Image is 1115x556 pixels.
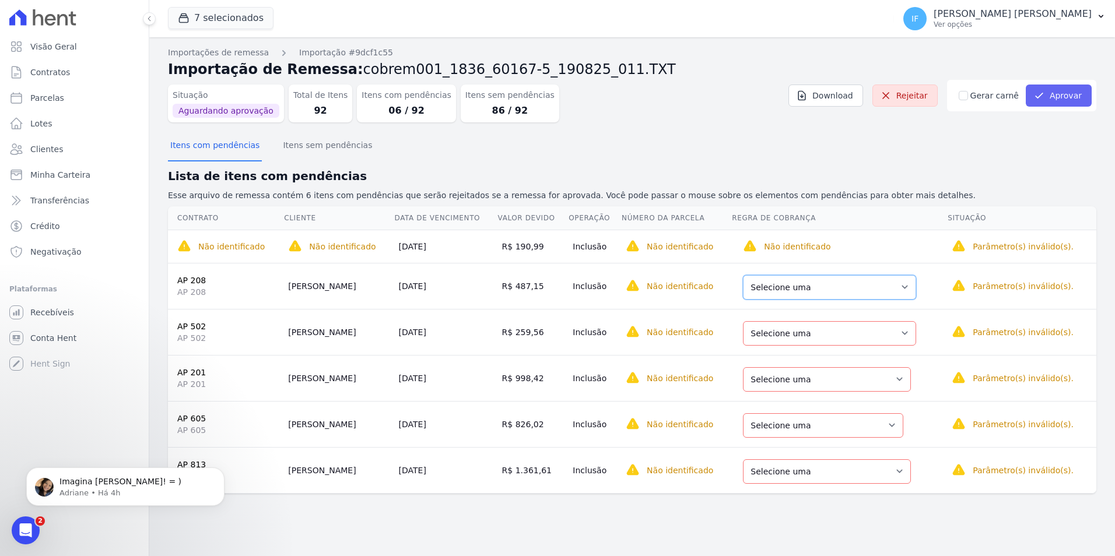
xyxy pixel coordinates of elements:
span: AP 502 [177,332,279,344]
button: Aprovar [1026,85,1092,107]
th: Regra de Cobrança [731,206,947,230]
span: AP 605 [177,424,279,436]
p: Parâmetro(s) inválido(s). [973,372,1074,384]
p: Parâmetro(s) inválido(s). [973,241,1074,252]
span: Contratos [30,66,70,78]
p: Não identificado [647,372,713,384]
p: Não identificado [647,326,713,338]
p: Não identificado [647,418,713,430]
dt: Situação [173,89,279,101]
td: [DATE] [394,447,497,493]
td: Inclusão [568,355,621,401]
a: Clientes [5,138,144,161]
span: Crédito [30,220,60,232]
span: Transferências [30,195,89,206]
td: Inclusão [568,401,621,447]
button: 7 selecionados [168,7,274,29]
th: Data de Vencimento [394,206,497,230]
span: 2 [36,516,45,526]
p: Não identificado [647,464,713,476]
td: [DATE] [394,230,497,263]
td: R$ 259,56 [497,309,569,355]
span: Negativação [30,246,82,258]
a: Importações de remessa [168,47,269,59]
iframe: Intercom notifications mensagem [9,443,242,525]
span: AP 201 [177,378,279,390]
td: R$ 826,02 [497,401,569,447]
th: Contrato [168,206,283,230]
label: Gerar carnê [970,90,1019,102]
dd: 86 / 92 [465,104,555,118]
a: Visão Geral [5,35,144,58]
td: [PERSON_NAME] [283,355,394,401]
a: AP 605 [177,414,206,423]
th: Valor devido [497,206,569,230]
td: [DATE] [394,355,497,401]
td: [PERSON_NAME] [283,309,394,355]
h2: Lista de itens com pendências [168,167,1096,185]
td: [PERSON_NAME] [283,401,394,447]
nav: Breadcrumb [168,47,1096,59]
a: Crédito [5,214,144,238]
button: Itens sem pendências [280,131,374,161]
a: AP 208 [177,276,206,285]
span: Minha Carteira [30,169,90,181]
p: Parâmetro(s) inválido(s). [973,326,1074,338]
a: AP 502 [177,322,206,331]
span: Recebíveis [30,307,74,318]
span: IF [911,15,918,23]
span: cobrem001_1836_60167-5_190825_011.TXT [363,61,676,78]
p: Parâmetro(s) inválido(s). [973,418,1074,430]
td: Inclusão [568,263,621,309]
td: [PERSON_NAME] [283,263,394,309]
a: Transferências [5,189,144,212]
td: [DATE] [394,401,497,447]
dt: Itens sem pendências [465,89,555,101]
td: Inclusão [568,447,621,493]
p: Não identificado [647,280,713,292]
td: Inclusão [568,230,621,263]
button: Itens com pendências [168,131,262,161]
a: Download [788,85,863,107]
h2: Importação de Remessa: [168,59,1096,80]
div: Plataformas [9,282,139,296]
dt: Itens com pendências [362,89,451,101]
span: Lotes [30,118,52,129]
p: Não identificado [198,241,265,252]
td: R$ 1.361,61 [497,447,569,493]
a: Contratos [5,61,144,84]
p: Esse arquivo de remessa contém 6 itens com pendências que serão rejeitados se a remessa for aprov... [168,189,1096,202]
p: Não identificado [647,241,713,252]
p: Não identificado [309,241,376,252]
span: Visão Geral [30,41,77,52]
a: Lotes [5,112,144,135]
p: [PERSON_NAME] [PERSON_NAME] [934,8,1092,20]
a: Conta Hent [5,326,144,350]
td: R$ 487,15 [497,263,569,309]
span: AP 208 [177,286,279,298]
th: Situação [947,206,1096,230]
dt: Total de Itens [293,89,348,101]
a: Importação #9dcf1c55 [299,47,393,59]
dd: 92 [293,104,348,118]
p: Ver opções [934,20,1092,29]
td: [DATE] [394,309,497,355]
span: Conta Hent [30,332,76,344]
a: Negativação [5,240,144,263]
iframe: Intercom live chat [12,516,40,544]
td: R$ 190,99 [497,230,569,263]
td: [PERSON_NAME] [283,447,394,493]
a: Parcelas [5,86,144,110]
p: Parâmetro(s) inválido(s). [973,280,1074,292]
p: Não identificado [764,241,830,252]
a: Rejeitar [872,85,938,107]
th: Cliente [283,206,394,230]
td: Inclusão [568,309,621,355]
td: R$ 998,42 [497,355,569,401]
td: [DATE] [394,263,497,309]
th: Operação [568,206,621,230]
